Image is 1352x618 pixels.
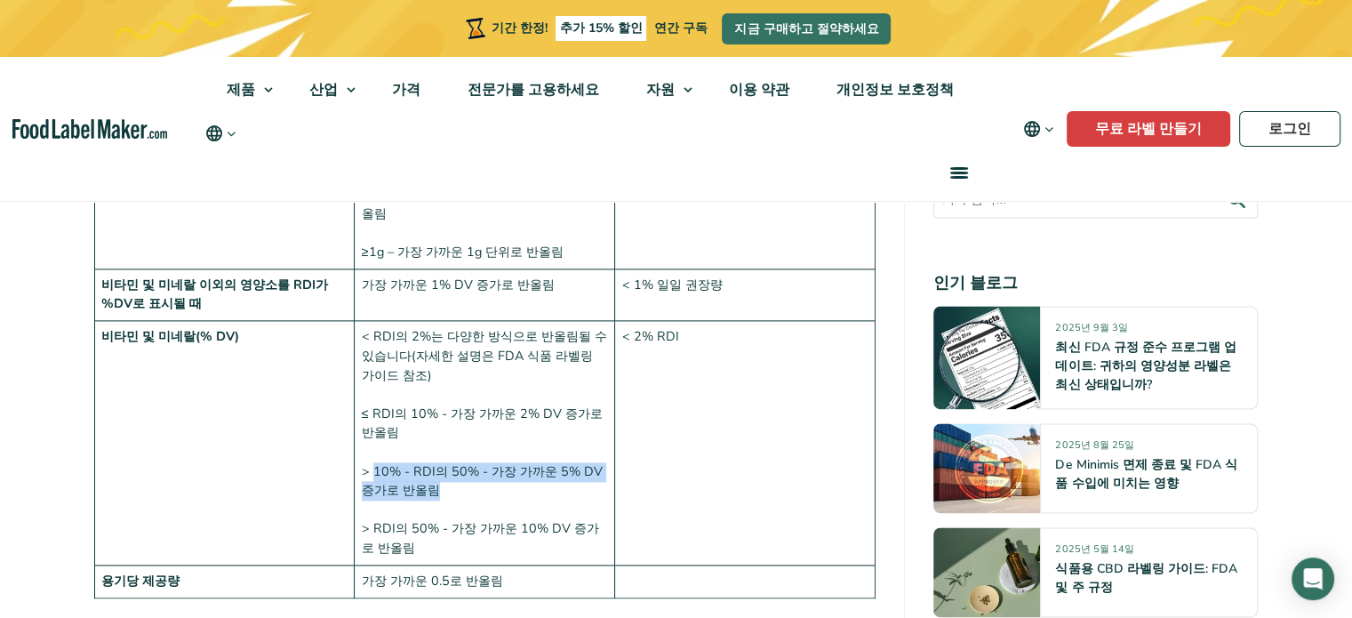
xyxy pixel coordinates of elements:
[836,80,954,100] font: 개인정보 보호정책
[444,57,619,123] a: 전문가를 고용하세요
[1239,111,1340,147] a: 로그인
[204,123,238,144] button: 언어 변경
[1055,560,1236,596] a: 식품용 CBD 라벨링 가이드: FDA 및 주 규정
[623,57,701,123] a: 자원
[929,144,986,201] a: 메뉴
[1292,558,1334,600] div: 인터콤 메신저 열기
[654,20,708,36] font: 연간 구독
[392,80,420,100] font: 가격
[286,57,364,123] a: 산업
[1095,119,1202,139] font: 무료 라벨 만들기
[646,80,675,100] font: 자원
[362,405,603,442] font: ≤ RDI의 10% - 가장 가까운 2% DV 증가로 반올림
[1055,542,1133,556] font: 2025년 5월 14일
[362,327,607,383] font: < RDI의 2%는 다양한 방식으로 반올림될 수 있습니다(자세한 설명은 FDA 식품 라벨링 가이드 참조)
[622,327,679,345] font: < 2% RDI
[1067,111,1230,147] a: 무료 라벨 만들기
[362,519,599,557] font: > RDI의 50% - 가장 가까운 10% DV 증가로 반올림
[492,20,548,36] font: 기간 한정!
[1055,438,1133,452] font: 2025년 8월 25일
[369,57,440,123] a: 가격
[362,243,564,261] font: ≥1g – 가장 가까운 1g 단위로 반올림
[729,80,789,100] font: 이용 약관
[622,276,723,293] font: < 1% 일일 권장량
[362,572,503,590] font: 가장 가까운 0.5로 반올림
[101,572,180,590] font: 용기당 제공량
[722,13,891,44] a: 지금 구매하고 절약하세요
[227,80,255,100] font: 제품
[101,327,239,345] font: 비타민 및 미네랄(% DV)
[706,57,809,123] a: 이용 약관
[101,276,328,313] font: 비타민 및 미네랄 이외의 영양소를 RDI가 %DV로 표시될 때
[1055,456,1236,492] a: De Minimis 면제 종료 및 FDA 식품 수입에 미치는 영향
[1011,111,1067,147] button: 언어 변경
[813,57,973,123] a: 개인정보 보호정책
[1268,119,1311,139] font: 로그인
[1055,339,1236,393] a: 최신 FDA 규정 준수 프로그램 업데이트: 귀하의 영양성분 라벨은 최신 상태입니까?
[362,276,555,293] font: 가장 가까운 1% DV 증가로 반올림
[309,80,338,100] font: 산업
[468,80,599,100] font: 전문가를 고용하세요
[204,57,282,123] a: 제품
[734,20,878,37] font: 지금 구매하고 절약하세요
[362,462,603,500] font: > 10% - RDI의 50% - 가장 가까운 5% DV 증가로 반올림
[560,20,643,36] font: 추가 15% 할인
[12,119,167,140] a: 식품 라벨 메이커 홈페이지
[933,272,1018,293] font: 인기 블로그
[1055,321,1127,334] font: 2025년 9월 3일
[362,165,600,221] font: < 1g – "1g 미만 함유" 또는 "1g 미만"으로 반올림 또는 0.5g에서 < 1g인 경우 1g로 반올림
